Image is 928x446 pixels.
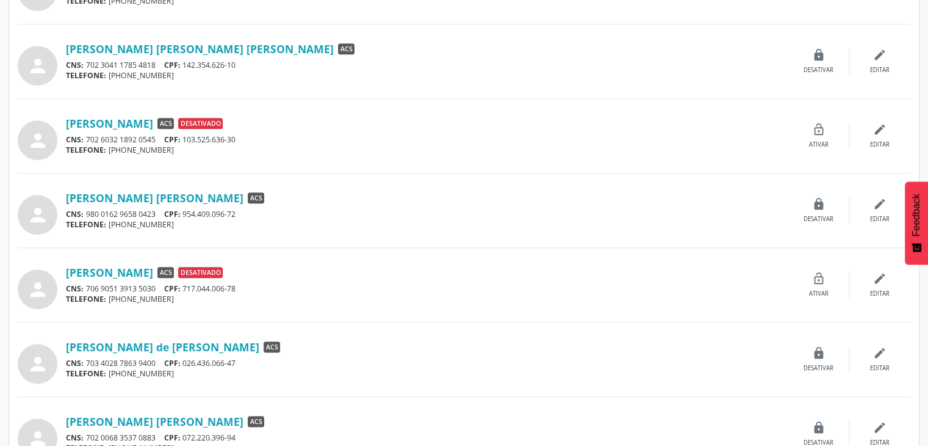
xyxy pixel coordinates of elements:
span: CNS: [66,60,84,70]
div: [PHONE_NUMBER] [66,219,788,230]
a: [PERSON_NAME] [PERSON_NAME] [PERSON_NAME] [66,42,334,56]
div: Editar [870,364,890,373]
i: lock [812,346,825,360]
span: CPF: [164,283,181,294]
span: CPF: [164,134,181,145]
div: [PHONE_NUMBER] [66,145,788,155]
i: lock_open [812,272,825,285]
i: lock [812,421,825,434]
span: CPF: [164,60,181,70]
span: TELEFONE: [66,145,106,155]
span: TELEFONE: [66,219,106,230]
a: [PERSON_NAME] [66,117,153,130]
span: TELEFONE: [66,368,106,379]
i: edit [873,421,887,434]
i: person [27,204,49,226]
div: Ativar [809,290,829,298]
span: CPF: [164,433,181,443]
span: CNS: [66,209,84,219]
i: lock [812,197,825,211]
i: edit [873,48,887,62]
span: ACS [338,43,354,54]
i: edit [873,346,887,360]
span: TELEFONE: [66,70,106,81]
div: 702 3041 1785 4818 142.354.626-10 [66,60,788,70]
span: Feedback [911,194,922,236]
button: Feedback - Mostrar pesquisa [905,181,928,265]
span: Desativado [178,267,223,278]
span: ACS [248,192,264,203]
div: 706 9051 3913 5030 717.044.006-78 [66,283,788,294]
span: Desativado [178,118,223,129]
div: Editar [870,215,890,224]
span: ACS [248,416,264,427]
i: edit [873,272,887,285]
div: Desativar [804,364,833,373]
i: lock_open [812,123,825,136]
a: [PERSON_NAME] [PERSON_NAME] [66,415,243,428]
div: 702 6032 1892 0545 103.525.636-30 [66,134,788,145]
i: lock [812,48,825,62]
a: [PERSON_NAME] [66,266,153,279]
span: CNS: [66,358,84,368]
div: [PHONE_NUMBER] [66,70,788,81]
span: ACS [157,267,174,278]
div: 980 0162 9658 0423 954.409.096-72 [66,209,788,219]
i: edit [873,123,887,136]
div: 703 4028 7863 9400 026.436.066-47 [66,358,788,368]
span: CNS: [66,283,84,294]
a: [PERSON_NAME] [PERSON_NAME] [66,191,243,205]
div: 702 0068 3537 0883 072.220.396-94 [66,433,788,443]
div: Desativar [804,66,833,75]
span: ACS [157,118,174,129]
div: Editar [870,66,890,75]
span: TELEFONE: [66,294,106,304]
div: Ativar [809,141,829,149]
i: person [27,279,49,301]
div: Editar [870,141,890,149]
a: [PERSON_NAME] de [PERSON_NAME] [66,340,259,354]
span: CPF: [164,209,181,219]
i: person [27,55,49,77]
span: CPF: [164,358,181,368]
i: person [27,130,49,152]
i: edit [873,197,887,211]
div: [PHONE_NUMBER] [66,294,788,304]
span: CNS: [66,433,84,443]
span: ACS [264,342,280,353]
span: CNS: [66,134,84,145]
div: Desativar [804,215,833,224]
div: [PHONE_NUMBER] [66,368,788,379]
i: person [27,353,49,375]
div: Editar [870,290,890,298]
